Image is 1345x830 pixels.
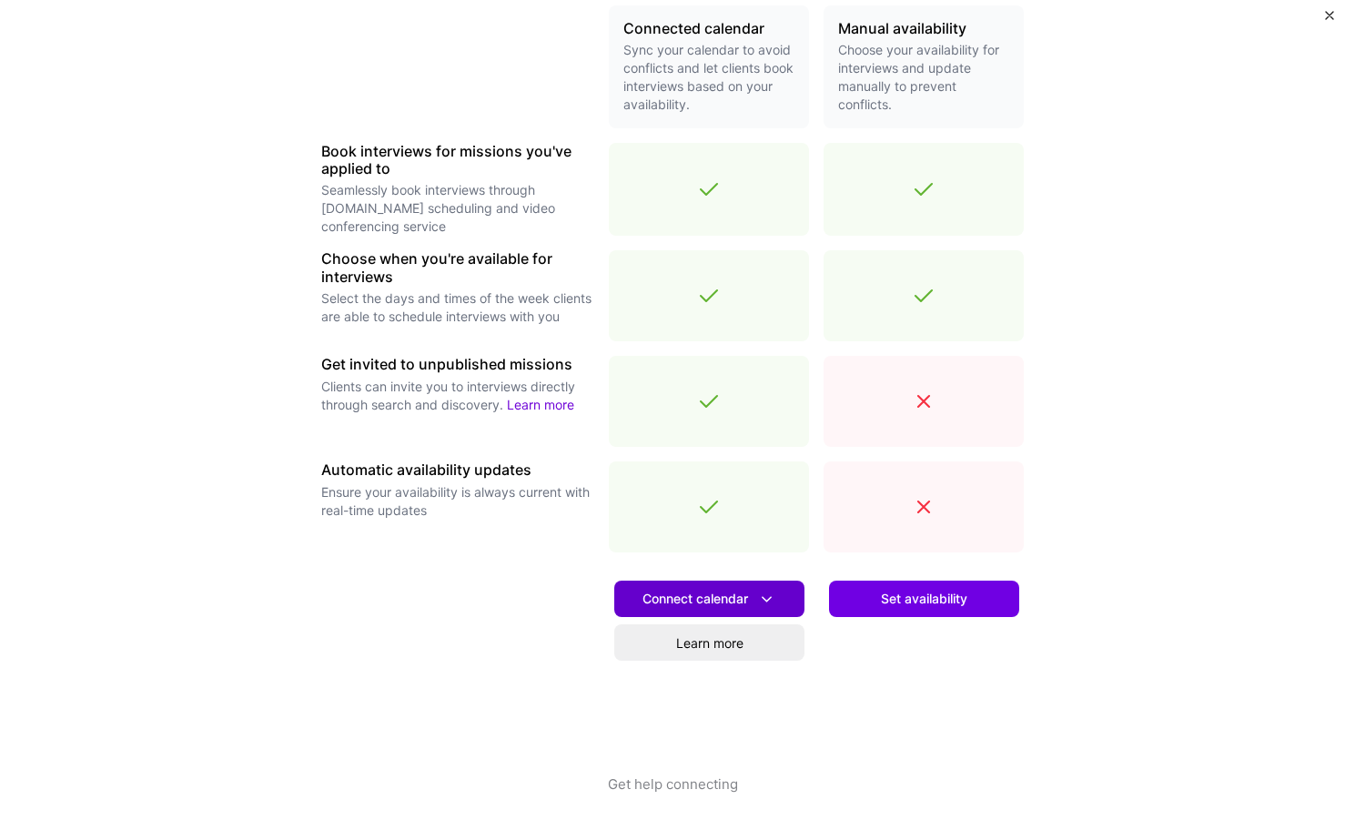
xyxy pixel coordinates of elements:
[321,356,594,373] h3: Get invited to unpublished missions
[1325,11,1334,30] button: Close
[608,774,738,830] button: Get help connecting
[829,581,1019,617] button: Set availability
[614,624,804,661] a: Learn more
[623,41,794,114] p: Sync your calendar to avoid conflicts and let clients book interviews based on your availability.
[623,20,794,37] h3: Connected calendar
[757,590,776,609] i: icon DownArrowWhite
[881,590,967,608] span: Set availability
[321,143,594,177] h3: Book interviews for missions you've applied to
[507,397,574,412] a: Learn more
[614,581,804,617] button: Connect calendar
[838,41,1009,114] p: Choose your availability for interviews and update manually to prevent conflicts.
[642,590,776,609] span: Connect calendar
[321,378,594,414] p: Clients can invite you to interviews directly through search and discovery.
[321,289,594,326] p: Select the days and times of the week clients are able to schedule interviews with you
[321,250,594,285] h3: Choose when you're available for interviews
[321,461,594,479] h3: Automatic availability updates
[321,483,594,520] p: Ensure your availability is always current with real-time updates
[838,20,1009,37] h3: Manual availability
[321,181,594,236] p: Seamlessly book interviews through [DOMAIN_NAME] scheduling and video conferencing service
